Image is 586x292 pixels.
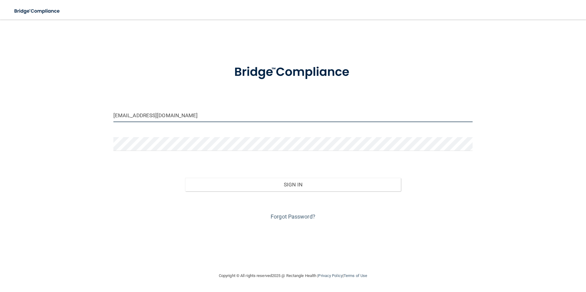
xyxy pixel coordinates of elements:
[344,273,367,278] a: Terms of Use
[181,266,405,286] div: Copyright © All rights reserved 2025 @ Rectangle Health | |
[222,56,364,88] img: bridge_compliance_login_screen.278c3ca4.svg
[318,273,342,278] a: Privacy Policy
[113,108,473,122] input: Email
[271,213,315,220] a: Forgot Password?
[9,5,66,17] img: bridge_compliance_login_screen.278c3ca4.svg
[185,178,401,191] button: Sign In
